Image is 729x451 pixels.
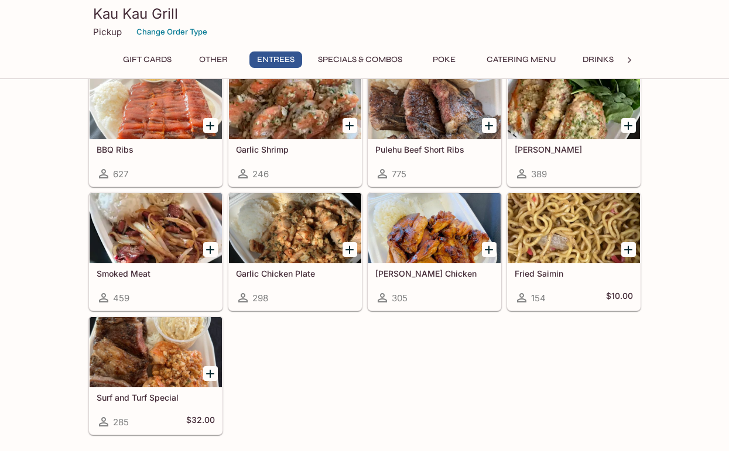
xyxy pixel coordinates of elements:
[515,144,633,154] h5: [PERSON_NAME]
[203,118,218,133] button: Add BBQ Ribs
[93,5,636,23] h3: Kau Kau Grill
[228,68,362,187] a: Garlic Shrimp246
[97,144,215,154] h5: BBQ Ribs
[480,51,563,68] button: Catering Menu
[621,118,636,133] button: Add Garlic Ahi
[312,51,409,68] button: Specials & Combos
[186,415,215,429] h5: $32.00
[229,69,361,139] div: Garlic Shrimp
[113,168,128,180] span: 627
[203,242,218,257] button: Add Smoked Meat
[515,268,633,278] h5: Fried Saimin
[507,68,641,187] a: [PERSON_NAME]389
[508,69,640,139] div: Garlic Ahi
[90,69,222,139] div: BBQ Ribs
[252,168,269,180] span: 246
[375,144,494,154] h5: Pulehu Beef Short Ribs
[117,51,178,68] button: Gift Cards
[252,292,268,304] span: 298
[113,292,129,304] span: 459
[89,192,223,311] a: Smoked Meat459
[482,242,497,257] button: Add Teri Chicken
[621,242,636,257] button: Add Fried Saimin
[368,68,501,187] a: Pulehu Beef Short Ribs775
[93,26,122,37] p: Pickup
[507,192,641,311] a: Fried Saimin154$10.00
[97,268,215,278] h5: Smoked Meat
[89,316,223,435] a: Surf and Turf Special285$32.00
[531,292,546,304] span: 154
[113,416,129,428] span: 285
[343,242,357,257] button: Add Garlic Chicken Plate
[368,69,501,139] div: Pulehu Beef Short Ribs
[90,193,222,263] div: Smoked Meat
[531,168,547,180] span: 389
[203,366,218,381] button: Add Surf and Turf Special
[375,268,494,278] h5: [PERSON_NAME] Chicken
[90,317,222,387] div: Surf and Turf Special
[508,193,640,263] div: Fried Saimin
[131,23,213,41] button: Change Order Type
[482,118,497,133] button: Add Pulehu Beef Short Ribs
[97,393,215,402] h5: Surf and Turf Special
[236,268,354,278] h5: Garlic Chicken Plate
[228,192,362,311] a: Garlic Chicken Plate298
[392,168,406,180] span: 775
[392,292,408,304] span: 305
[229,193,361,263] div: Garlic Chicken Plate
[572,51,625,68] button: Drinks
[368,193,501,263] div: Teri Chicken
[249,51,302,68] button: Entrees
[187,51,240,68] button: Other
[343,118,357,133] button: Add Garlic Shrimp
[418,51,471,68] button: Poke
[236,144,354,154] h5: Garlic Shrimp
[368,192,501,311] a: [PERSON_NAME] Chicken305
[606,291,633,305] h5: $10.00
[89,68,223,187] a: BBQ Ribs627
